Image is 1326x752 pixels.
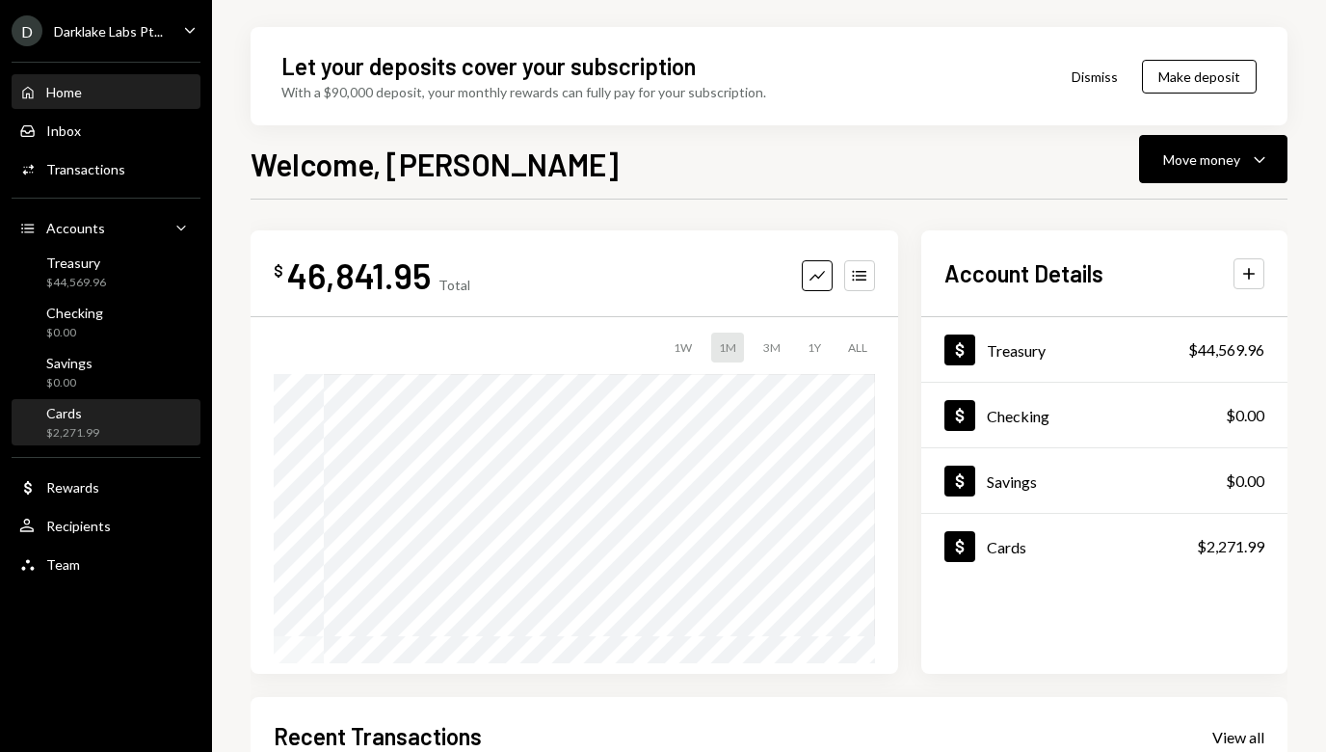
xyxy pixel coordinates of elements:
[46,518,111,534] div: Recipients
[987,538,1026,556] div: Cards
[921,383,1287,447] a: Checking$0.00
[46,220,105,236] div: Accounts
[921,317,1287,382] a: Treasury$44,569.96
[274,261,283,281] div: $
[1163,149,1240,170] div: Move money
[921,448,1287,513] a: Savings$0.00
[54,23,163,40] div: Darklake Labs Pt...
[711,333,744,363] div: 1M
[46,556,80,573] div: Team
[12,470,200,504] a: Rewards
[840,333,875,363] div: ALL
[12,299,200,345] a: Checking$0.00
[12,508,200,543] a: Recipients
[46,161,125,177] div: Transactions
[1048,54,1142,99] button: Dismiss
[12,113,200,148] a: Inbox
[12,249,200,295] a: Treasury$44,569.96
[274,720,482,752] h2: Recent Transactions
[46,325,103,341] div: $0.00
[987,341,1046,360] div: Treasury
[1197,535,1264,558] div: $2,271.99
[1188,338,1264,362] div: $44,569.96
[251,145,619,183] h1: Welcome, [PERSON_NAME]
[46,255,106,271] div: Treasury
[12,210,200,245] a: Accounts
[1139,135,1287,183] button: Move money
[438,277,470,293] div: Total
[666,333,700,363] div: 1W
[987,472,1037,491] div: Savings
[987,407,1049,425] div: Checking
[1212,728,1264,747] div: View all
[46,84,82,100] div: Home
[1226,404,1264,427] div: $0.00
[800,333,829,363] div: 1Y
[1212,726,1264,747] a: View all
[1226,470,1264,493] div: $0.00
[12,74,200,109] a: Home
[46,405,99,421] div: Cards
[12,399,200,445] a: Cards$2,271.99
[46,122,81,139] div: Inbox
[921,514,1287,578] a: Cards$2,271.99
[46,305,103,321] div: Checking
[756,333,788,363] div: 3M
[12,547,200,581] a: Team
[12,151,200,186] a: Transactions
[944,257,1103,289] h2: Account Details
[46,375,93,391] div: $0.00
[46,275,106,291] div: $44,569.96
[281,82,766,102] div: With a $90,000 deposit, your monthly rewards can fully pay for your subscription.
[46,479,99,496] div: Rewards
[12,15,42,46] div: D
[281,50,696,82] div: Let your deposits cover your subscription
[12,349,200,395] a: Savings$0.00
[46,425,99,442] div: $2,271.99
[46,355,93,371] div: Savings
[287,254,431,297] div: 46,841.95
[1142,60,1257,94] button: Make deposit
